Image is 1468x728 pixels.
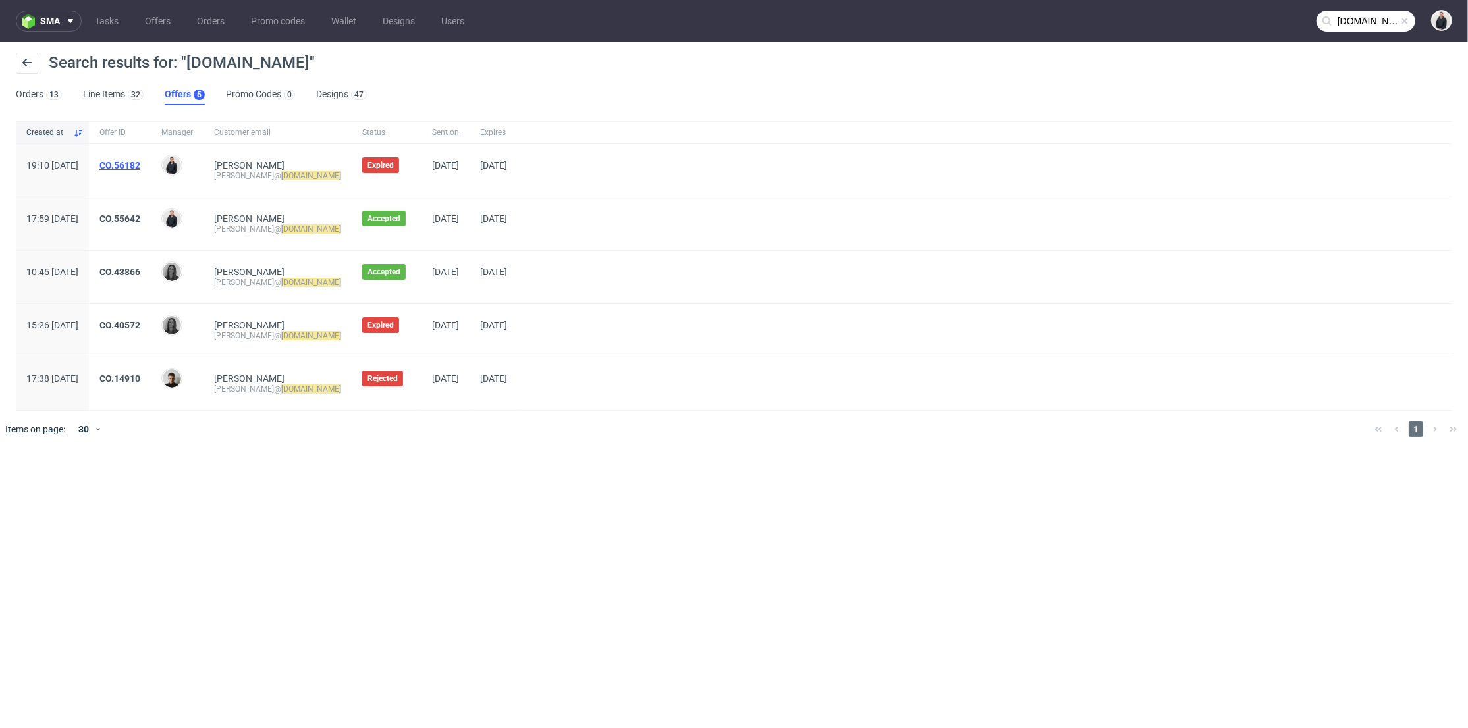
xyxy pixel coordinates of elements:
[214,267,285,277] a: [PERSON_NAME]
[163,263,181,281] img: Mª Alicia Marín Pino
[40,16,60,26] span: sma
[214,170,341,181] div: [PERSON_NAME]@
[49,53,315,72] span: Search results for: "[DOMAIN_NAME]"
[161,127,193,138] span: Manager
[5,423,65,436] span: Items on page:
[26,127,68,138] span: Created at
[480,373,507,384] span: [DATE]
[1409,421,1423,437] span: 1
[87,11,126,32] a: Tasks
[243,11,313,32] a: Promo codes
[480,267,507,277] span: [DATE]
[480,127,507,138] span: Expires
[432,267,459,277] span: [DATE]
[432,320,459,330] span: [DATE]
[367,320,394,330] span: Expired
[214,127,341,138] span: Customer email
[480,320,507,330] span: [DATE]
[281,278,341,287] mark: [DOMAIN_NAME]
[214,213,285,224] a: [PERSON_NAME]
[281,224,341,234] mark: [DOMAIN_NAME]
[26,213,78,224] span: 17:59 [DATE]
[197,90,202,99] div: 5
[367,267,400,277] span: Accepted
[165,84,205,105] a: Offers5
[49,90,59,99] div: 13
[99,127,140,138] span: Offer ID
[99,213,140,224] a: CO.55642
[1432,11,1451,30] img: Adrian Margula
[189,11,232,32] a: Orders
[83,84,144,105] a: Line Items32
[354,90,364,99] div: 47
[214,384,341,394] div: [PERSON_NAME]@
[163,209,181,228] img: Adrian Margula
[26,267,78,277] span: 10:45 [DATE]
[281,384,341,394] mark: [DOMAIN_NAME]
[26,160,78,170] span: 19:10 [DATE]
[367,160,394,170] span: Expired
[214,320,285,330] a: [PERSON_NAME]
[16,84,62,105] a: Orders13
[367,213,400,224] span: Accepted
[214,277,341,288] div: [PERSON_NAME]@
[99,320,140,330] a: CO.40572
[131,90,140,99] div: 32
[375,11,423,32] a: Designs
[281,171,341,180] mark: [DOMAIN_NAME]
[432,213,459,224] span: [DATE]
[287,90,292,99] div: 0
[433,11,472,32] a: Users
[226,84,295,105] a: Promo Codes0
[137,11,178,32] a: Offers
[16,11,82,32] button: sma
[26,320,78,330] span: 15:26 [DATE]
[99,160,140,170] a: CO.56182
[70,420,94,438] div: 30
[26,373,78,384] span: 17:38 [DATE]
[432,160,459,170] span: [DATE]
[99,267,140,277] a: CO.43866
[316,84,367,105] a: Designs47
[214,330,341,341] div: [PERSON_NAME]@
[214,373,285,384] a: [PERSON_NAME]
[480,160,507,170] span: [DATE]
[163,156,181,174] img: Adrian Margula
[362,127,411,138] span: Status
[432,373,459,384] span: [DATE]
[323,11,364,32] a: Wallet
[22,14,40,29] img: logo
[214,160,285,170] a: [PERSON_NAME]
[163,316,181,334] img: Mª Alicia Marín Pino
[480,213,507,224] span: [DATE]
[163,369,181,388] img: Jakub Pawlikowicz
[214,224,341,234] div: [PERSON_NAME]@
[99,373,140,384] a: CO.14910
[367,373,398,384] span: Rejected
[432,127,459,138] span: Sent on
[281,331,341,340] mark: [DOMAIN_NAME]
